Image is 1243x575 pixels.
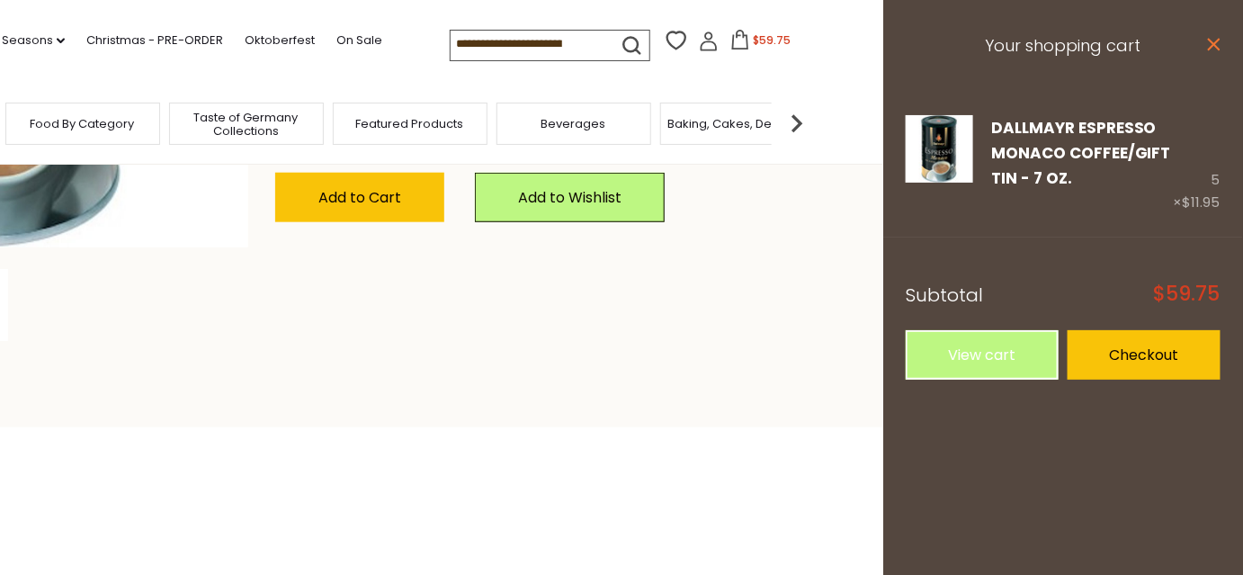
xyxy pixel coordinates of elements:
a: Oktoberfest [245,31,315,50]
a: Featured Products [356,117,464,130]
button: Add to Cart [275,173,444,222]
a: Dallmayr Espresso Monaco Coffee/Gift Tin - 7 oz. [991,117,1171,190]
a: Seasons [2,31,65,50]
a: On Sale [336,31,382,50]
span: $11.95 [1183,193,1221,211]
a: View cart [906,330,1059,380]
a: Checkout [1068,330,1221,380]
a: Taste of Germany Collections [174,111,318,138]
a: Beverages [541,117,606,130]
a: Baking, Cakes, Desserts [667,117,807,130]
a: Christmas - PRE-ORDER [86,31,223,50]
img: next arrow [779,105,815,141]
span: Add to Cart [318,187,401,208]
img: Dallmayr Espresso Coffee/Gift Tin [906,115,973,183]
a: Dallmayr Espresso Coffee/Gift Tin [906,115,973,215]
span: $59.75 [754,32,791,48]
span: $59.75 [1154,284,1221,304]
button: $59.75 [722,30,799,57]
span: Subtotal [906,283,983,308]
a: Add to Wishlist [475,173,665,222]
a: Food By Category [31,117,135,130]
div: 5 × [1174,115,1221,215]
